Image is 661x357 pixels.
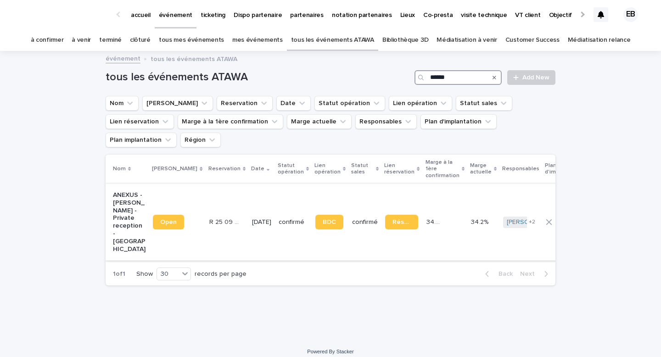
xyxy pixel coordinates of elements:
[623,7,638,22] div: EB
[502,164,539,174] p: Responsables
[478,270,516,278] button: Back
[545,161,583,178] p: Plan d'implantation
[130,29,151,51] a: clôturé
[251,164,264,174] p: Date
[352,218,378,226] p: confirmé
[384,161,415,178] p: Lien réservation
[180,133,221,147] button: Région
[568,29,631,51] a: Médiatisation relance
[278,161,304,178] p: Statut opération
[113,164,126,174] p: Nom
[415,70,502,85] input: Search
[178,114,283,129] button: Marge à la 1ère confirmation
[389,96,452,111] button: Lien opération
[113,191,146,253] p: ANEXUS - [PERSON_NAME] - Private reception - [GEOGRAPHIC_DATA]
[106,263,133,285] p: 1 of 1
[142,96,213,111] button: Lien Stacker
[153,215,184,229] a: Open
[315,215,343,229] a: BDC
[291,29,374,51] a: tous les événements ATAWA
[520,271,540,277] span: Next
[279,218,308,226] p: confirmé
[355,114,417,129] button: Responsables
[307,349,353,354] a: Powered By Stacker
[507,70,555,85] a: Add New
[209,217,244,226] p: R 25 09 848
[456,96,512,111] button: Statut sales
[106,53,140,63] a: événement
[507,218,557,226] a: [PERSON_NAME]
[437,29,497,51] a: Médiatisation à venir
[276,96,311,111] button: Date
[217,96,273,111] button: Reservation
[252,218,271,226] p: [DATE]
[157,269,179,279] div: 30
[314,96,385,111] button: Statut opération
[106,133,177,147] button: Plan implantation
[136,270,153,278] p: Show
[106,96,139,111] button: Nom
[106,71,411,84] h1: tous les événements ATAWA
[106,114,174,129] button: Lien réservation
[516,270,555,278] button: Next
[426,157,459,181] p: Marge à la 1ère confirmation
[529,219,535,225] span: + 2
[392,219,410,225] span: Réservation
[160,219,177,225] span: Open
[232,29,283,51] a: mes événements
[31,29,64,51] a: à confirmer
[351,161,374,178] p: Statut sales
[159,29,224,51] a: tous mes événements
[195,270,246,278] p: records per page
[382,29,428,51] a: Bibliothèque 3D
[522,74,549,81] span: Add New
[323,219,336,225] span: BDC
[314,161,341,178] p: Lien opération
[99,29,122,51] a: terminé
[505,29,560,51] a: Customer Success
[426,217,445,226] p: 34.2 %
[493,271,513,277] span: Back
[471,217,490,226] p: 34.2%
[287,114,352,129] button: Marge actuelle
[385,215,418,229] a: Réservation
[151,53,237,63] p: tous les événements ATAWA
[152,164,197,174] p: [PERSON_NAME]
[18,6,107,24] img: Ls34BcGeRexTGTNfXpUC
[72,29,91,51] a: à venir
[470,161,492,178] p: Marge actuelle
[208,164,241,174] p: Reservation
[420,114,497,129] button: Plan d'implantation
